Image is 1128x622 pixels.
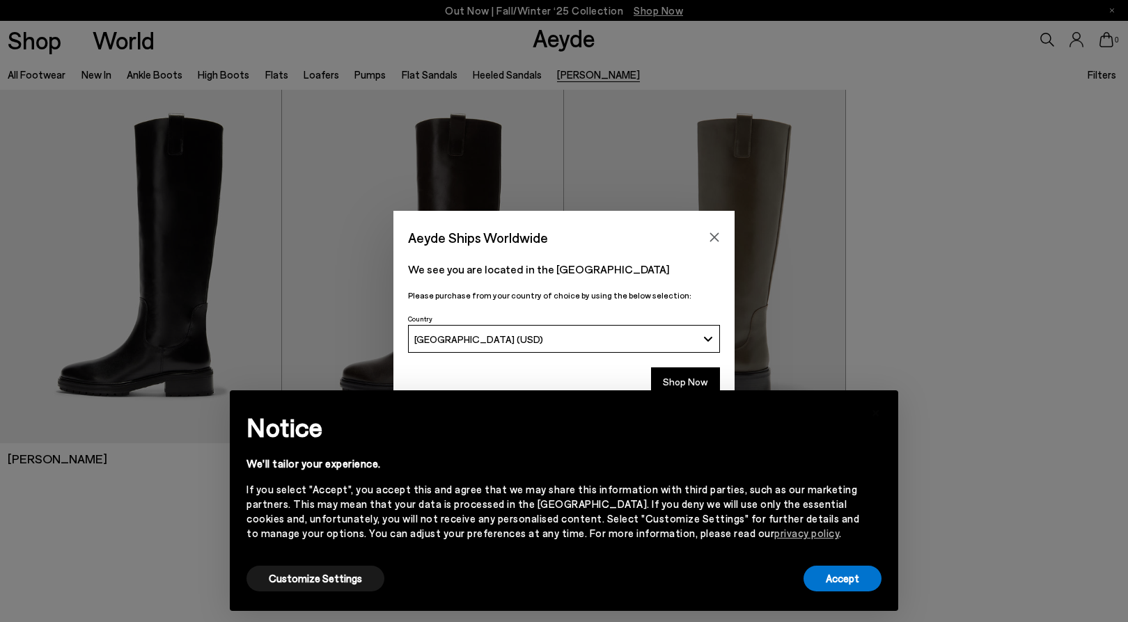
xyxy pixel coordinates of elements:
[651,367,720,397] button: Shop Now
[408,261,720,278] p: We see you are located in the [GEOGRAPHIC_DATA]
[414,333,543,345] span: [GEOGRAPHIC_DATA] (USD)
[408,289,720,302] p: Please purchase from your country of choice by using the below selection:
[408,314,432,323] span: Country
[246,456,859,471] div: We'll tailor your experience.
[804,566,882,591] button: Accept
[246,566,384,591] button: Customize Settings
[246,409,859,445] h2: Notice
[704,227,725,248] button: Close
[871,401,881,421] span: ×
[774,527,839,539] a: privacy policy
[408,225,548,250] span: Aeyde Ships Worldwide
[859,394,893,428] button: Close this notice
[246,482,859,541] div: If you select "Accept", you accept this and agree that we may share this information with third p...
